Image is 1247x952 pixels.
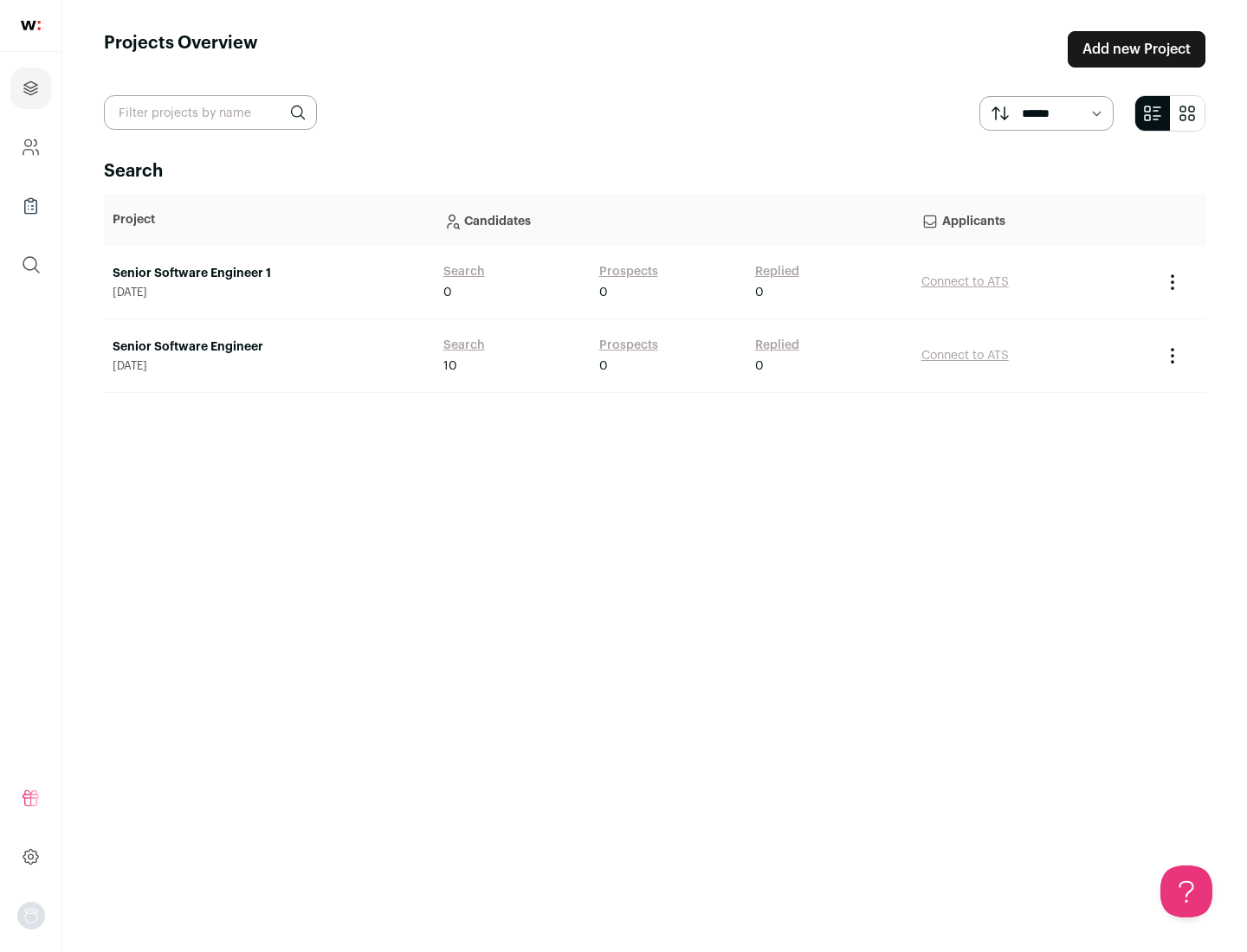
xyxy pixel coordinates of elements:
span: 0 [443,284,452,301]
a: Prospects [599,337,658,354]
a: Search [443,263,485,280]
span: [DATE] [113,286,426,299]
h1: Projects Overview [104,31,258,68]
p: Project [113,211,426,228]
a: Replied [755,263,799,280]
a: Company and ATS Settings [10,126,51,168]
a: Projects [10,68,51,109]
a: Senior Software Engineer 1 [113,265,426,282]
a: Search [443,337,485,354]
img: wellfound-shorthand-0d5821cbd27db2630d0214b213865d53afaa358527fdda9d0ea32b1df1b89c2c.svg [21,21,41,30]
a: Replied [755,337,799,354]
a: Connect to ATS [921,276,1009,288]
button: Project Actions [1162,345,1183,366]
a: Senior Software Engineer [113,338,426,356]
button: Open dropdown [17,902,45,929]
p: Applicants [921,203,1145,237]
button: Project Actions [1162,272,1183,293]
a: Company Lists [10,185,51,227]
span: 0 [599,357,608,375]
iframe: Help Scout Beacon - Open [1160,865,1212,917]
a: Connect to ATS [921,350,1009,362]
span: 0 [599,284,608,301]
h2: Search [104,159,1205,183]
span: [DATE] [113,359,426,373]
img: nopic.png [17,902,45,929]
span: 10 [443,357,457,375]
p: Candidates [443,203,904,237]
a: Add new Project [1068,31,1205,68]
input: Filter projects by name [104,95,317,130]
span: 0 [755,284,764,301]
span: 0 [755,357,764,375]
a: Prospects [599,263,658,280]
